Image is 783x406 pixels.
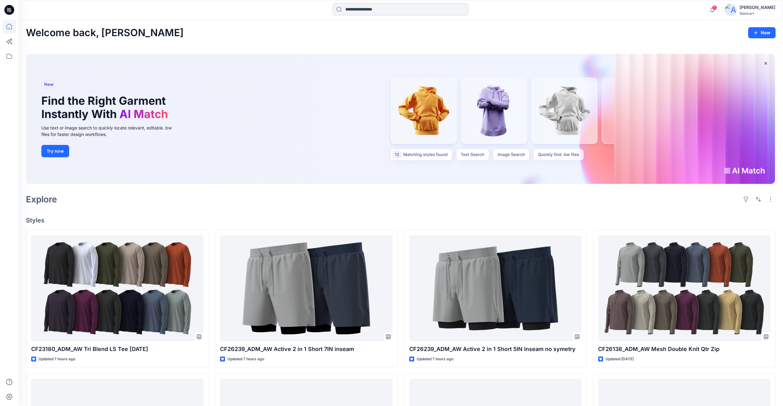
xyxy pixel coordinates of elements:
p: CF23180_ADM_AW Tri Blend LS Tee [DATE] [31,345,203,353]
p: Updated [DATE] [606,356,634,362]
span: 5 [712,5,717,10]
a: CF26239_ADM_AW Active 2 in 1 Short 7IN inseam [220,235,392,341]
p: Updated 7 hours ago [39,356,75,362]
h2: Welcome back, [PERSON_NAME] [26,27,184,39]
a: CF26138_ADM_AW Mesh Double Knit Qtr Zip [598,235,770,341]
a: CF23180_ADM_AW Tri Blend LS Tee 03OCT25 [31,235,203,341]
p: CF26239_ADM_AW Active 2 in 1 Short 7IN inseam [220,345,392,353]
p: CF26138_ADM_AW Mesh Double Knit Qtr Zip [598,345,770,353]
h4: Styles [26,217,776,224]
a: CF26239_ADM_AW Active 2 in 1 Short 5IN Inseam no symetry [409,235,581,341]
h1: Find the Right Garment Instantly With [41,94,171,121]
p: CF26239_ADM_AW Active 2 in 1 Short 5IN Inseam no symetry [409,345,581,353]
span: AI Match [119,107,168,121]
div: Walmart [739,11,775,16]
div: [PERSON_NAME] [739,4,775,11]
h2: Explore [26,194,57,204]
button: New [748,27,776,38]
div: Use text or image search to quickly locate relevant, editable .bw files for faster design workflows. [41,125,180,137]
p: Updated 7 hours ago [227,356,264,362]
p: Updated 7 hours ago [417,356,453,362]
img: avatar [725,4,737,16]
span: New [44,81,54,88]
button: Try now [41,145,69,157]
